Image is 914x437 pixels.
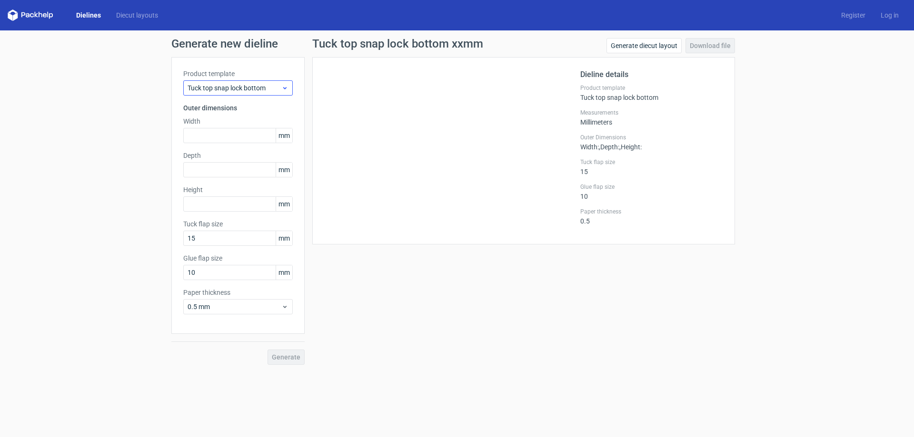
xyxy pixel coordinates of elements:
span: Width : [580,143,599,151]
span: mm [276,265,292,280]
div: Tuck top snap lock bottom [580,84,723,101]
label: Paper thickness [183,288,293,297]
a: Diecut layouts [109,10,166,20]
a: Generate diecut layout [606,38,682,53]
span: mm [276,231,292,245]
label: Height [183,185,293,194]
label: Paper thickness [580,208,723,215]
label: Product template [580,84,723,92]
div: Millimeters [580,109,723,126]
span: 0.5 mm [188,302,281,311]
span: Tuck top snap lock bottom [188,83,281,93]
h2: Dieline details [580,69,723,80]
label: Outer Dimensions [580,134,723,141]
label: Product template [183,69,293,78]
a: Register [834,10,873,20]
h1: Generate new dieline [171,38,743,49]
label: Tuck flap size [580,158,723,166]
a: Dielines [69,10,109,20]
span: mm [276,128,292,143]
label: Depth [183,151,293,160]
a: Log in [873,10,906,20]
div: 15 [580,158,723,175]
h3: Outer dimensions [183,103,293,113]
div: 10 [580,183,723,200]
label: Glue flap size [183,253,293,263]
label: Measurements [580,109,723,117]
span: , Height : [619,143,642,151]
label: Glue flap size [580,183,723,191]
div: 0.5 [580,208,723,225]
h1: Tuck top snap lock bottom xxmm [312,38,483,49]
span: , Depth : [599,143,619,151]
span: mm [276,197,292,211]
span: mm [276,163,292,177]
label: Tuck flap size [183,219,293,229]
label: Width [183,117,293,126]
